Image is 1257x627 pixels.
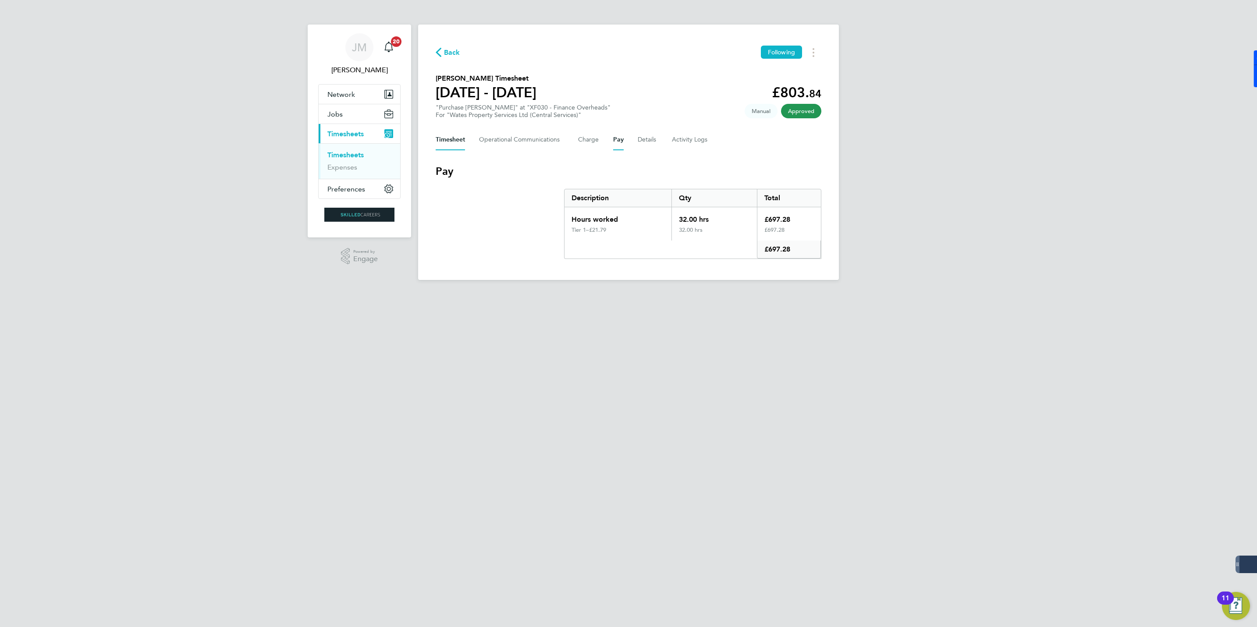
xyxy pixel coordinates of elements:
div: Timesheets [319,143,400,179]
span: Network [327,90,355,99]
button: Preferences [319,179,400,198]
img: skilledcareers-logo-retina.png [324,208,394,222]
div: 32.00 hrs [671,227,757,241]
div: 11 [1221,598,1229,609]
div: 32.00 hrs [671,207,757,227]
a: Powered byEngage [341,248,378,265]
div: £21.79 [589,227,664,234]
span: Preferences [327,185,365,193]
span: 84 [809,87,821,100]
a: JM[PERSON_NAME] [318,33,401,75]
span: Engage [353,255,378,263]
div: Tier 1 [572,227,589,234]
span: – [586,226,589,234]
button: Timesheet [436,129,465,150]
span: Jack McMurray [318,65,401,75]
a: Expenses [327,163,357,171]
div: Hours worked [565,207,671,227]
div: Description [565,189,671,207]
span: This timesheet was manually created. [745,104,778,118]
div: For "Wates Property Services Ltd (Central Services)" [436,111,611,119]
div: £697.28 [757,207,821,227]
button: Timesheets Menu [806,46,821,59]
span: Back [444,47,460,58]
a: 20 [380,33,398,61]
button: Timesheets [319,124,400,143]
button: Details [638,129,658,150]
span: Jobs [327,110,343,118]
button: Charge [578,129,599,150]
a: Go to home page [318,208,401,222]
span: Following [768,48,795,56]
div: £697.28 [757,227,821,241]
span: 20 [391,36,401,47]
div: Pay [564,189,821,259]
nav: Main navigation [308,25,411,237]
div: Total [757,189,821,207]
button: Following [761,46,802,59]
button: Open Resource Center, 11 new notifications [1222,592,1250,620]
button: Back [436,47,460,58]
app-decimal: £803. [772,84,821,101]
h2: [PERSON_NAME] Timesheet [436,73,536,84]
button: Jobs [319,104,400,124]
button: Pay [613,129,624,150]
h1: [DATE] - [DATE] [436,84,536,101]
section: Pay [436,164,821,259]
span: JM [352,42,367,53]
span: Powered by [353,248,378,255]
button: Network [319,85,400,104]
button: Operational Communications [479,129,564,150]
span: This timesheet has been approved. [781,104,821,118]
div: Qty [671,189,757,207]
div: "Purchase [PERSON_NAME]" at "XF030 - Finance Overheads" [436,104,611,119]
div: £697.28 [757,241,821,259]
button: Activity Logs [672,129,709,150]
a: Timesheets [327,151,364,159]
h3: Pay [436,164,821,178]
span: Timesheets [327,130,364,138]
